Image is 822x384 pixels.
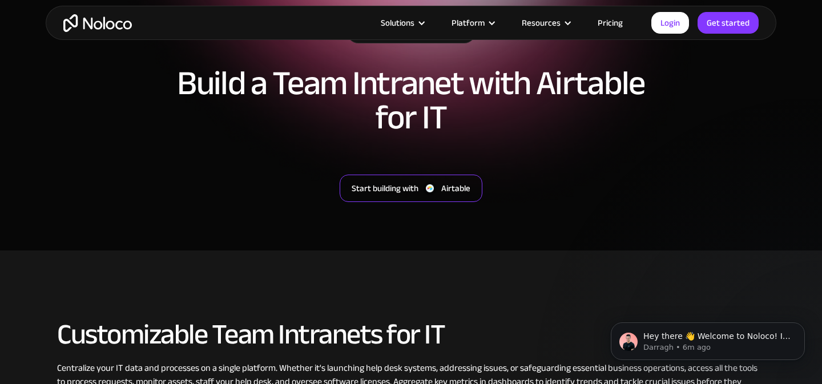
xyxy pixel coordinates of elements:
a: Start building withAirtable [340,175,482,202]
a: Login [651,12,689,34]
div: Resources [522,15,561,30]
div: Platform [437,15,507,30]
div: Solutions [381,15,414,30]
a: Pricing [583,15,637,30]
a: Get started [698,12,759,34]
div: Airtable [441,181,470,196]
div: Platform [452,15,485,30]
h1: Build a Team Intranet with Airtable for IT [154,66,668,135]
a: home [63,14,132,32]
h2: Customizable Team Intranets for IT [57,319,765,350]
div: Resources [507,15,583,30]
iframe: Intercom notifications message [594,298,822,378]
div: Solutions [366,15,437,30]
div: Start building with [352,181,418,196]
